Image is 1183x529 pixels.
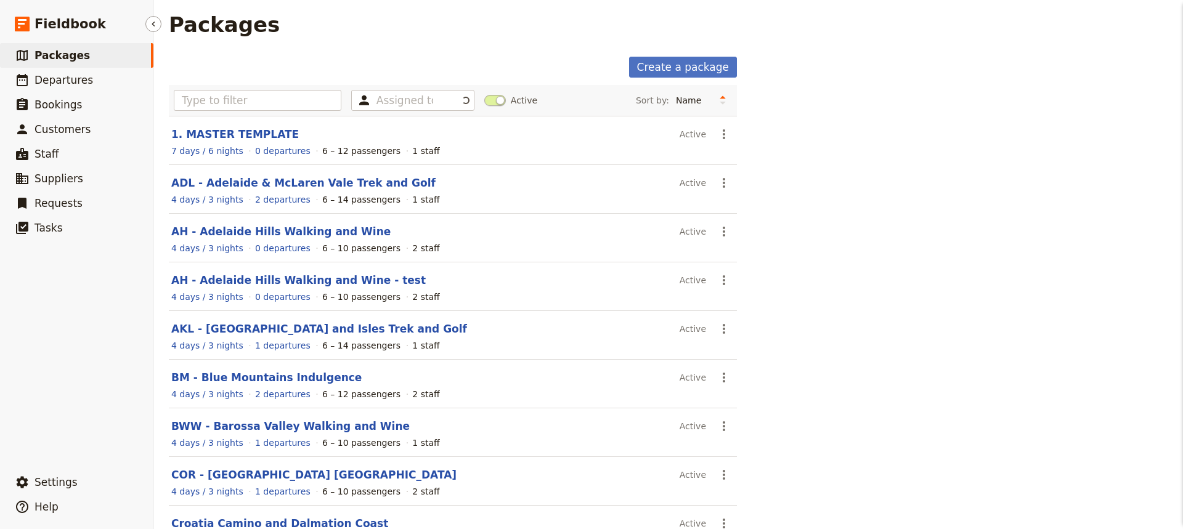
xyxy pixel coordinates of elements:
[412,437,439,449] div: 1 staff
[171,274,426,286] a: AH - Adelaide Hills Walking and Wine - test
[171,291,243,303] a: View the itinerary for this package
[713,124,734,145] button: Actions
[255,339,311,352] a: View the departures for this package
[171,487,243,496] span: 4 days / 3 nights
[322,291,400,303] div: 6 – 10 passengers
[322,388,400,400] div: 6 – 12 passengers
[255,242,311,254] a: View the departures for this package
[713,318,734,339] button: Actions
[35,15,106,33] span: Fieldbook
[171,292,243,302] span: 4 days / 3 nights
[322,437,400,449] div: 6 – 10 passengers
[680,270,706,291] div: Active
[713,416,734,437] button: Actions
[171,195,243,204] span: 4 days / 3 nights
[255,388,311,400] a: View the departures for this package
[376,93,433,108] input: Assigned to
[171,193,243,206] a: View the itinerary for this package
[713,270,734,291] button: Actions
[35,222,63,234] span: Tasks
[174,90,341,111] input: Type to filter
[171,389,243,399] span: 4 days / 3 nights
[680,172,706,193] div: Active
[636,94,669,107] span: Sort by:
[35,501,59,513] span: Help
[255,485,311,498] a: View the departures for this package
[171,485,243,498] a: View the itinerary for this package
[255,437,311,449] a: View the departures for this package
[255,145,311,157] a: View the departures for this package
[35,49,90,62] span: Packages
[35,99,82,111] span: Bookings
[412,339,439,352] div: 1 staff
[713,221,734,242] button: Actions
[171,438,243,448] span: 4 days / 3 nights
[35,172,83,185] span: Suppliers
[680,318,706,339] div: Active
[511,94,537,107] span: Active
[412,145,439,157] div: 1 staff
[680,416,706,437] div: Active
[412,193,439,206] div: 1 staff
[171,469,457,481] a: COR - [GEOGRAPHIC_DATA] [GEOGRAPHIC_DATA]
[412,242,439,254] div: 2 staff
[670,91,713,110] select: Sort by:
[171,388,243,400] a: View the itinerary for this package
[680,464,706,485] div: Active
[171,339,243,352] a: View the itinerary for this package
[145,16,161,32] button: Hide menu
[171,146,243,156] span: 7 days / 6 nights
[680,124,706,145] div: Active
[322,145,400,157] div: 6 – 12 passengers
[171,420,410,432] a: BWW - Barossa Valley Walking and Wine
[412,291,439,303] div: 2 staff
[171,371,362,384] a: BM - Blue Mountains Indulgence
[35,148,59,160] span: Staff
[171,225,391,238] a: AH - Adelaide Hills Walking and Wine
[35,74,93,86] span: Departures
[412,388,439,400] div: 2 staff
[680,221,706,242] div: Active
[171,128,299,140] a: 1. MASTER TEMPLATE
[322,242,400,254] div: 6 – 10 passengers
[322,193,400,206] div: 6 – 14 passengers
[322,339,400,352] div: 6 – 14 passengers
[35,476,78,488] span: Settings
[35,197,83,209] span: Requests
[171,145,243,157] a: View the itinerary for this package
[713,91,732,110] button: Change sort direction
[629,57,737,78] a: Create a package
[171,341,243,350] span: 4 days / 3 nights
[169,12,280,37] h1: Packages
[171,242,243,254] a: View the itinerary for this package
[322,485,400,498] div: 6 – 10 passengers
[35,123,91,135] span: Customers
[171,437,243,449] a: View the itinerary for this package
[713,367,734,388] button: Actions
[713,172,734,193] button: Actions
[680,367,706,388] div: Active
[412,485,439,498] div: 2 staff
[255,193,311,206] a: View the departures for this package
[713,464,734,485] button: Actions
[171,177,436,189] a: ADL - Adelaide & McLaren Vale Trek and Golf
[171,243,243,253] span: 4 days / 3 nights
[171,323,467,335] a: AKL - [GEOGRAPHIC_DATA] and Isles Trek and Golf
[255,291,311,303] a: View the departures for this package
